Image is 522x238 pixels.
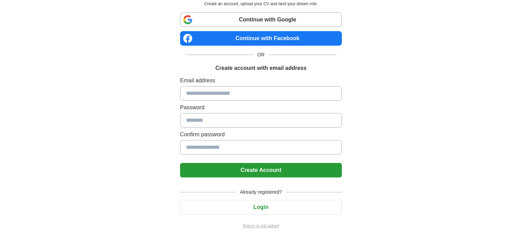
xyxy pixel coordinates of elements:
[180,200,342,214] button: Login
[182,1,340,7] p: Create an account, upload your CV and land your dream role.
[180,130,342,139] label: Confirm password
[180,12,342,27] a: Continue with Google
[180,163,342,177] button: Create Account
[180,103,342,112] label: Password
[180,204,342,210] a: Login
[180,223,342,229] a: Return to job advert
[215,64,307,72] h1: Create account with email address
[253,51,269,58] span: OR
[180,76,342,85] label: Email address
[180,31,342,46] a: Continue with Facebook
[236,189,286,196] span: Already registered?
